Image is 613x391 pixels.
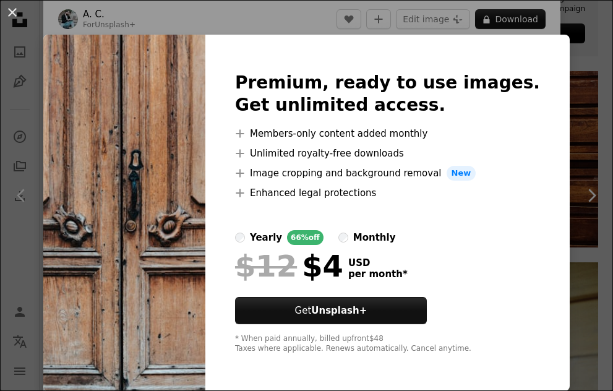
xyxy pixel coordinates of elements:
[235,166,540,181] li: Image cropping and background removal
[311,305,367,316] strong: Unsplash+
[235,146,540,161] li: Unlimited royalty-free downloads
[348,269,408,280] span: per month *
[43,35,205,391] img: premium_photo-1678998932668-3bcc0831366e
[353,230,396,245] div: monthly
[235,233,245,243] input: yearly66%off
[338,233,348,243] input: monthly
[235,250,343,282] div: $4
[287,230,324,245] div: 66% off
[235,72,540,116] h2: Premium, ready to use images. Get unlimited access.
[250,230,282,245] div: yearly
[235,334,540,354] div: * When paid annually, billed upfront $48 Taxes where applicable. Renews automatically. Cancel any...
[235,126,540,141] li: Members-only content added monthly
[447,166,476,181] span: New
[348,257,408,269] span: USD
[235,186,540,200] li: Enhanced legal protections
[235,250,297,282] span: $12
[235,297,427,324] button: GetUnsplash+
